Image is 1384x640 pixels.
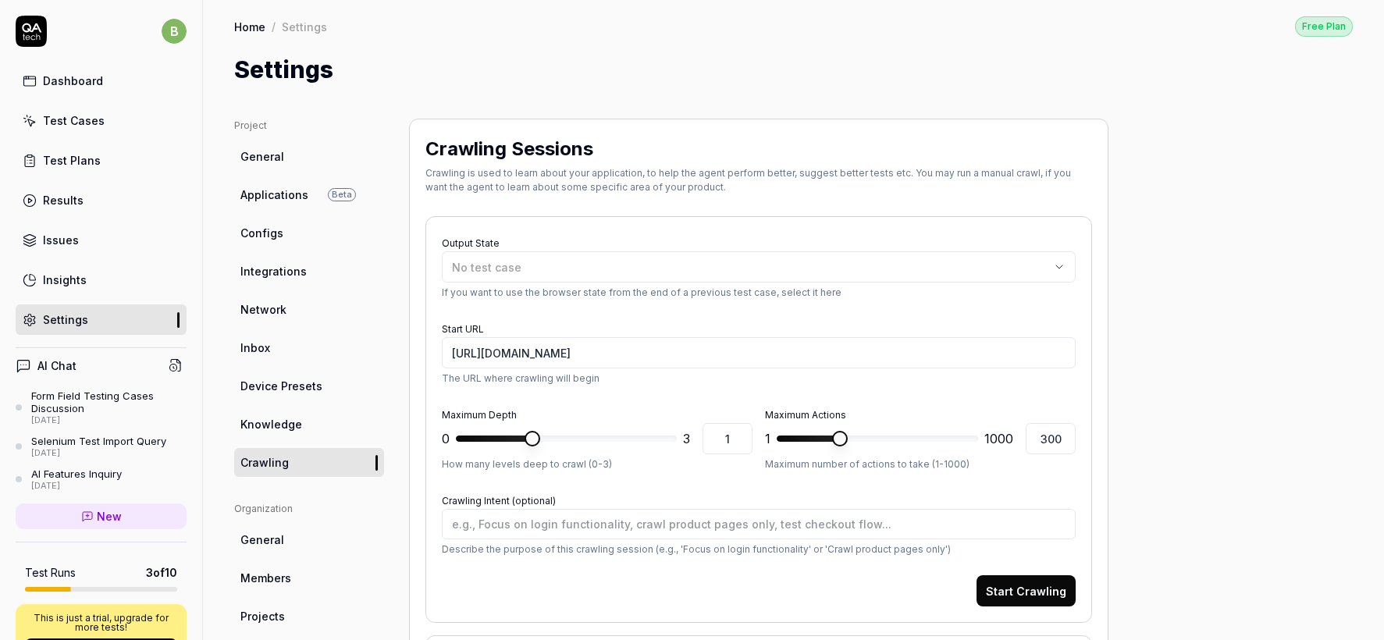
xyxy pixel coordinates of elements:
[31,435,166,447] div: Selenium Test Import Query
[442,495,556,507] label: Crawling Intent (optional)
[234,52,333,87] h1: Settings
[442,237,500,249] label: Output State
[765,409,846,421] label: Maximum Actions
[43,73,103,89] div: Dashboard
[43,311,88,328] div: Settings
[31,468,122,480] div: AI Features Inquiry
[234,257,384,286] a: Integrations
[442,251,1076,283] button: No test case
[16,468,187,491] a: AI Features Inquiry[DATE]
[31,481,122,492] div: [DATE]
[240,263,307,279] span: Integrations
[234,372,384,400] a: Device Presets
[984,429,1013,448] span: 1000
[16,66,187,96] a: Dashboard
[234,602,384,631] a: Projects
[31,389,187,415] div: Form Field Testing Cases Discussion
[240,187,308,203] span: Applications
[765,457,1076,471] p: Maximum number of actions to take (1-1000)
[234,448,384,477] a: Crawling
[162,19,187,44] span: b
[234,119,384,133] div: Project
[234,219,384,247] a: Configs
[442,337,1076,368] input: https://andre.stage.fluxxlabs.com/
[97,508,122,524] span: New
[16,503,187,529] a: New
[234,333,384,362] a: Inbox
[240,532,284,548] span: General
[234,410,384,439] a: Knowledge
[240,570,291,586] span: Members
[240,340,270,356] span: Inbox
[683,429,690,448] span: 3
[16,435,187,458] a: Selenium Test Import Query[DATE]
[16,265,187,295] a: Insights
[16,389,187,425] a: Form Field Testing Cases Discussion[DATE]
[16,185,187,215] a: Results
[240,454,289,471] span: Crawling
[442,409,517,421] label: Maximum Depth
[31,415,187,426] div: [DATE]
[240,148,284,165] span: General
[442,323,484,335] label: Start URL
[16,105,187,136] a: Test Cases
[1295,16,1353,37] button: Free Plan
[442,457,752,471] p: How many levels deep to crawl (0-3)
[25,613,177,632] p: This is just a trial, upgrade for more tests!
[234,19,265,34] a: Home
[25,566,76,580] h5: Test Runs
[43,272,87,288] div: Insights
[16,304,187,335] a: Settings
[442,429,450,448] span: 0
[234,295,384,324] a: Network
[442,542,1076,556] p: Describe the purpose of this crawling session (e.g., 'Focus on login functionality' or 'Crawl pro...
[37,357,76,374] h4: AI Chat
[146,564,177,581] span: 3 of 10
[43,112,105,129] div: Test Cases
[234,525,384,554] a: General
[977,575,1076,606] button: Start Crawling
[240,608,285,624] span: Projects
[16,225,187,255] a: Issues
[162,16,187,47] button: b
[16,145,187,176] a: Test Plans
[425,166,1092,194] div: Crawling is used to learn about your application, to help the agent perform better, suggest bette...
[442,286,1076,300] p: If you want to use the browser state from the end of a previous test case, select it here
[234,564,384,592] a: Members
[43,232,79,248] div: Issues
[234,142,384,171] a: General
[272,19,276,34] div: /
[328,188,356,201] span: Beta
[240,301,286,318] span: Network
[240,378,322,394] span: Device Presets
[43,152,101,169] div: Test Plans
[282,19,327,34] div: Settings
[240,225,283,241] span: Configs
[442,372,1076,386] p: The URL where crawling will begin
[234,502,384,516] div: Organization
[43,192,84,208] div: Results
[452,261,521,274] span: No test case
[234,180,384,209] a: ApplicationsBeta
[31,448,166,459] div: [DATE]
[425,135,593,163] h2: Crawling Sessions
[765,429,770,448] span: 1
[240,416,302,432] span: Knowledge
